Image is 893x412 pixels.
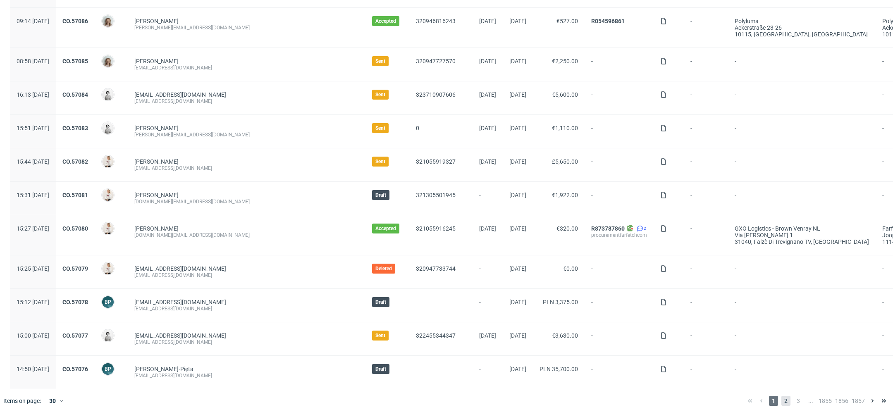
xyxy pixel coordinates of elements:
a: CO.57076 [62,366,88,372]
span: - [591,158,647,171]
span: - [479,366,496,379]
span: €2,250.00 [552,58,578,64]
span: PLN 3,375.00 [543,299,578,305]
div: Polyluma [735,18,869,24]
a: 320946816243 [416,18,456,24]
span: [DATE] [509,332,526,339]
span: - [690,332,721,345]
span: 15:27 [DATE] [17,225,49,232]
span: - [690,58,721,71]
a: R054596861 [591,18,625,24]
img: Mari Fok [102,189,114,201]
span: €0.00 [563,265,578,272]
span: ... [806,396,815,406]
span: - [735,332,869,345]
a: [EMAIL_ADDRESS][DOMAIN_NAME] [134,299,226,305]
span: - [591,366,647,379]
span: Accepted [375,18,396,24]
span: [DATE] [509,18,526,24]
span: - [690,299,721,312]
span: [DATE] [479,125,496,131]
a: 323710907606 [416,91,456,98]
span: - [479,265,496,279]
div: [EMAIL_ADDRESS][DOMAIN_NAME] [134,272,359,279]
img: Monika Poźniak [102,15,114,27]
span: 08:58 [DATE] [17,58,49,64]
span: £5,650.00 [552,158,578,165]
a: CO.57082 [62,158,88,165]
a: CO.57079 [62,265,88,272]
span: [DATE] [509,366,526,372]
a: [PERSON_NAME] [134,225,179,232]
a: 320947727570 [416,58,456,64]
div: [EMAIL_ADDRESS][DOMAIN_NAME] [134,339,359,345]
div: [DOMAIN_NAME][EMAIL_ADDRESS][DOMAIN_NAME] [134,198,359,205]
a: CO.57077 [62,332,88,339]
div: [EMAIL_ADDRESS][DOMAIN_NAME] [134,305,359,312]
span: [DATE] [509,58,526,64]
span: 2 [781,396,790,406]
span: - [735,265,869,279]
span: [DATE] [509,125,526,131]
span: 15:12 [DATE] [17,299,49,305]
a: [PERSON_NAME] [134,125,179,131]
div: [EMAIL_ADDRESS][DOMAIN_NAME] [134,64,359,71]
div: [PERSON_NAME][EMAIL_ADDRESS][DOMAIN_NAME] [134,24,359,31]
span: 1855 [819,396,832,406]
span: - [735,91,869,105]
span: Sent [375,58,385,64]
a: [PERSON_NAME] [134,158,179,165]
span: - [591,192,647,205]
div: 30 [44,395,59,407]
img: Mari Fok [102,263,114,274]
div: Ackerstraße 23-26 [735,24,869,31]
span: €3,630.00 [552,332,578,339]
span: Sent [375,332,385,339]
span: - [690,366,721,379]
span: [DATE] [479,158,496,165]
a: CO.57084 [62,91,88,98]
span: 09:14 [DATE] [17,18,49,24]
a: CO.57080 [62,225,88,232]
span: - [735,192,869,205]
span: PLN 35,700.00 [540,366,578,372]
a: CO.57083 [62,125,88,131]
span: €527.00 [556,18,578,24]
span: - [690,125,721,138]
span: 2 [644,225,646,232]
a: 2 [635,225,646,232]
span: €320.00 [556,225,578,232]
span: 15:51 [DATE] [17,125,49,131]
span: - [591,299,647,312]
span: - [591,265,647,279]
span: [DATE] [479,91,496,98]
a: R873787860 [591,225,625,232]
span: - [735,158,869,171]
span: 15:44 [DATE] [17,158,49,165]
a: 321305501945 [416,192,456,198]
span: [DATE] [509,225,526,232]
span: - [690,265,721,279]
a: 320947733744 [416,265,456,272]
div: [EMAIL_ADDRESS][DOMAIN_NAME] [134,98,359,105]
span: 1856 [835,396,848,406]
a: [PERSON_NAME] [134,18,179,24]
div: 10115, [GEOGRAPHIC_DATA] , [GEOGRAPHIC_DATA] [735,31,869,38]
span: 14:50 [DATE] [17,366,49,372]
figcaption: BP [102,363,114,375]
a: CO.57085 [62,58,88,64]
span: - [479,299,496,312]
span: 1 [769,396,778,406]
span: - [735,366,869,379]
span: €1,110.00 [552,125,578,131]
div: [EMAIL_ADDRESS][DOMAIN_NAME] [134,165,359,171]
span: - [591,91,647,105]
div: [EMAIL_ADDRESS][DOMAIN_NAME] [134,372,359,379]
span: [EMAIL_ADDRESS][DOMAIN_NAME] [134,332,226,339]
span: [DATE] [509,265,526,272]
span: €1,922.00 [552,192,578,198]
span: - [591,125,647,138]
span: - [690,18,721,38]
span: Draft [375,299,386,305]
span: Deleted [375,265,392,272]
